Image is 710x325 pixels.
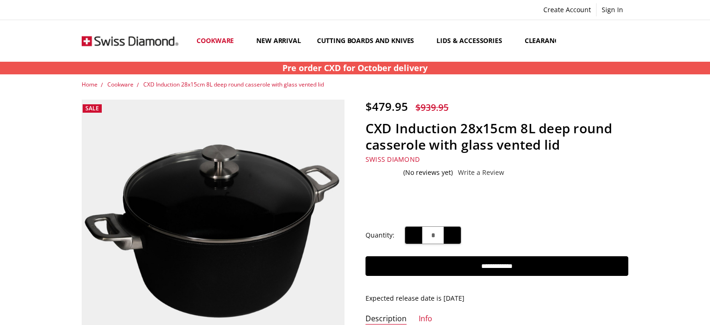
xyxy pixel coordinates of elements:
a: Clearance [517,20,577,62]
label: Quantity: [366,230,394,240]
span: $479.95 [366,99,408,114]
a: Home [82,80,98,88]
a: Write a Review [458,169,504,176]
a: Lids & Accessories [429,20,516,62]
a: CXD Induction 28x15cm 8L deep round casserole with glass vented lid [143,80,324,88]
a: Description [366,314,407,325]
a: Cookware [107,80,134,88]
h1: CXD Induction 28x15cm 8L deep round casserole with glass vented lid [366,120,628,153]
a: Cookware [189,20,248,62]
a: Swiss Diamond [366,155,420,164]
span: $939.95 [415,101,449,114]
span: (No reviews yet) [403,169,453,176]
p: Expected release date is [DATE] [366,293,628,303]
span: Sale [85,104,99,112]
a: Info [419,314,432,325]
a: Cutting boards and knives [309,20,429,62]
a: New arrival [248,20,309,62]
a: Sign In [597,3,628,16]
a: Create Account [538,3,596,16]
strong: Pre order CXD for October delivery [282,62,428,73]
img: Free Shipping On Every Order [82,22,178,60]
